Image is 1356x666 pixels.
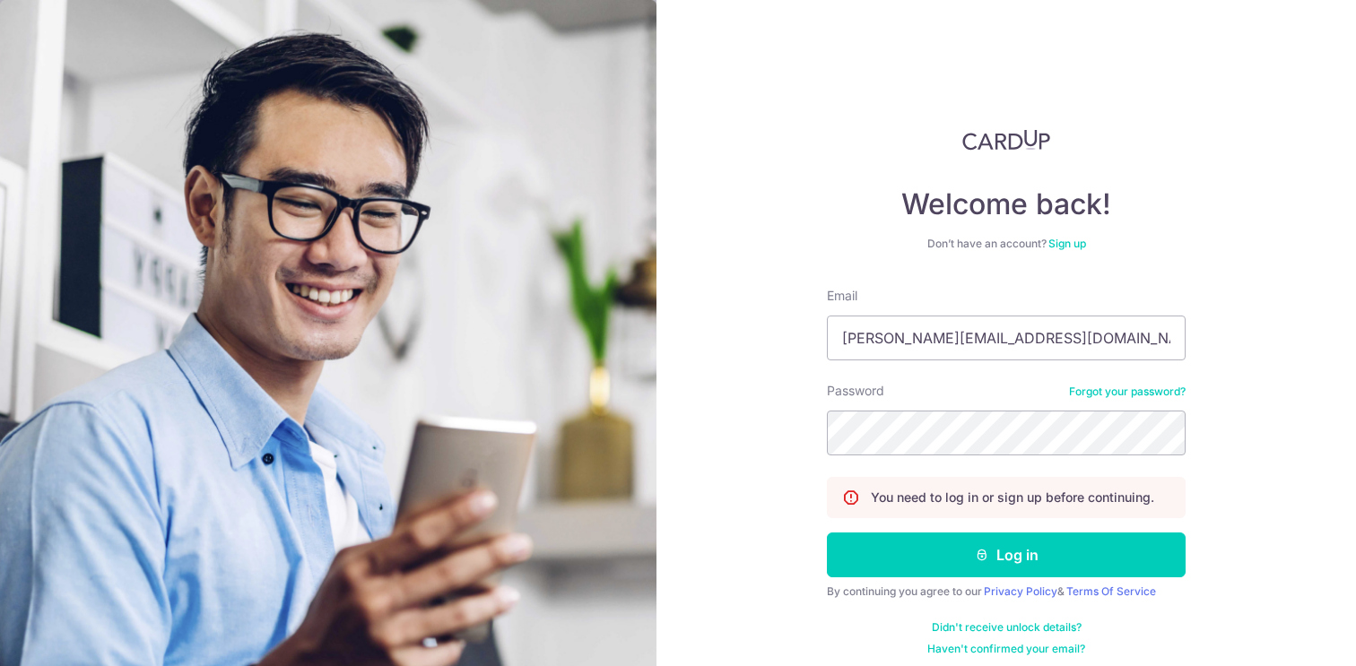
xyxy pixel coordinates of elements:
p: You need to log in or sign up before continuing. [871,489,1154,506]
img: CardUp Logo [962,129,1050,151]
a: Forgot your password? [1069,385,1186,399]
button: Log in [827,532,1186,577]
label: Password [827,382,884,400]
div: Don’t have an account? [827,237,1186,251]
label: Email [827,287,857,305]
a: Didn't receive unlock details? [932,620,1082,635]
input: Enter your Email [827,316,1186,360]
div: By continuing you agree to our & [827,584,1186,599]
a: Sign up [1048,237,1086,250]
a: Privacy Policy [984,584,1057,598]
a: Haven't confirmed your email? [927,642,1085,656]
h4: Welcome back! [827,186,1186,222]
a: Terms Of Service [1066,584,1156,598]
